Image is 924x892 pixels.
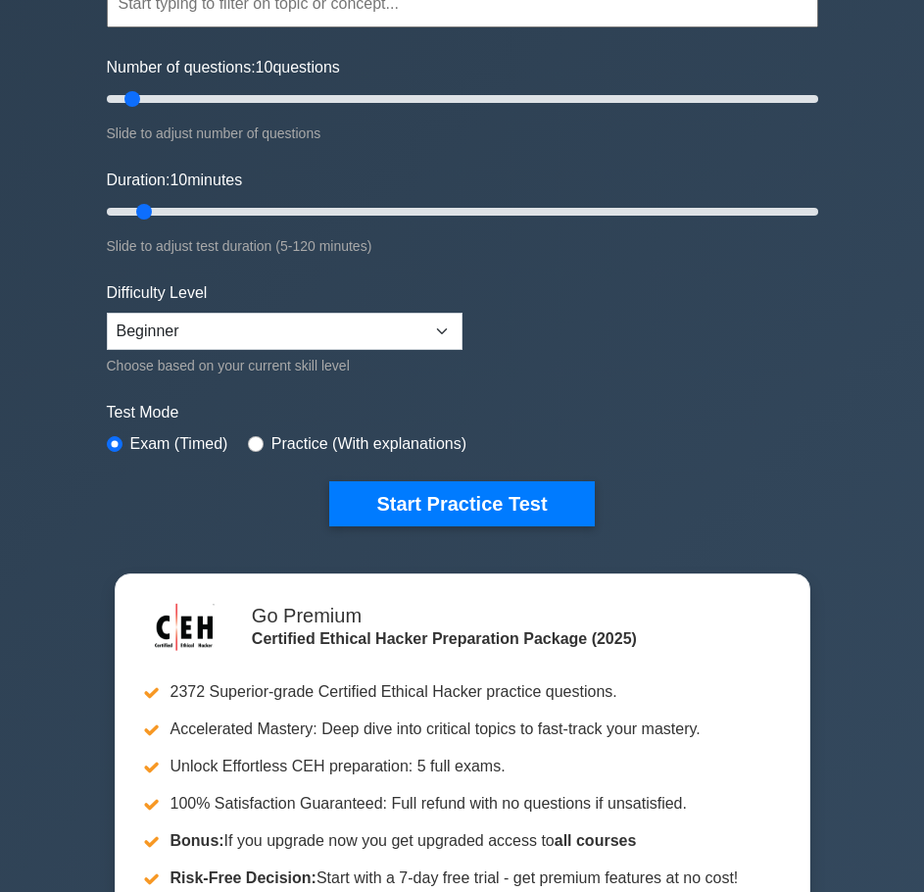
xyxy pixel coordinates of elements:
label: Exam (Timed) [130,432,228,456]
label: Difficulty Level [107,281,208,305]
label: Practice (With explanations) [271,432,466,456]
label: Number of questions: questions [107,56,340,79]
label: Duration: minutes [107,169,243,192]
button: Start Practice Test [329,481,594,526]
label: Test Mode [107,401,818,424]
div: Choose based on your current skill level [107,354,462,377]
span: 10 [170,172,187,188]
span: 10 [256,59,273,75]
div: Slide to adjust test duration (5-120 minutes) [107,234,818,258]
div: Slide to adjust number of questions [107,122,818,145]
